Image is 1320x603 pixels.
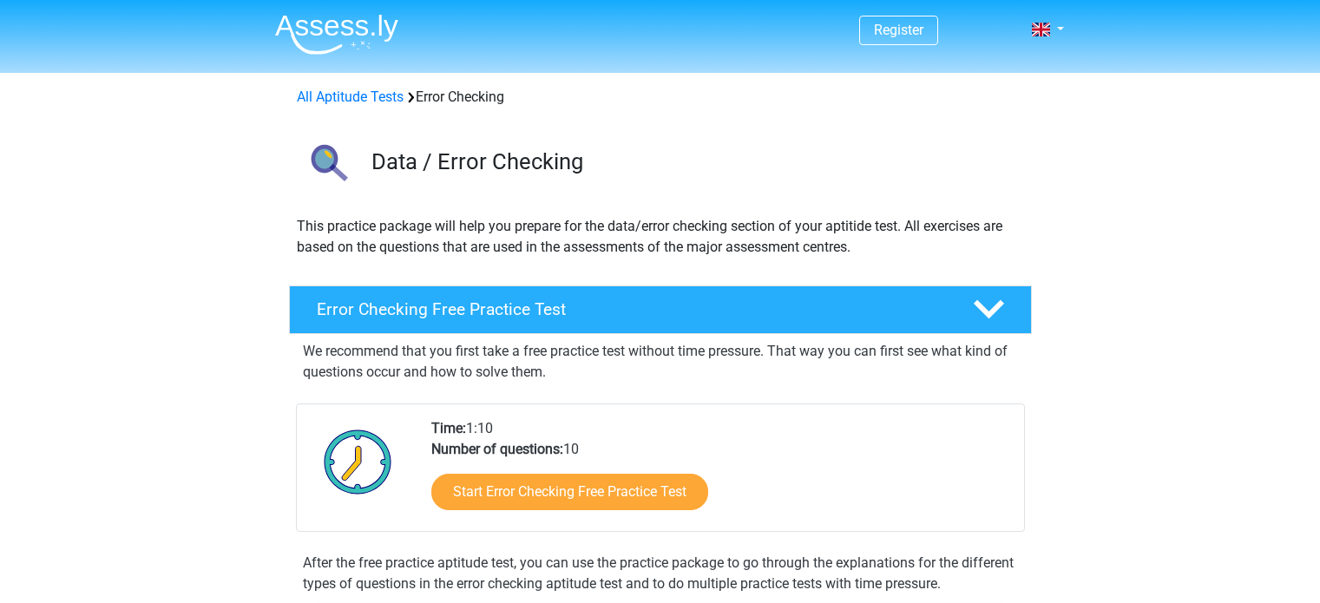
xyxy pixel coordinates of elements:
[275,14,398,55] img: Assessly
[431,441,563,457] b: Number of questions:
[290,87,1031,108] div: Error Checking
[418,418,1023,531] div: 1:10 10
[431,420,466,436] b: Time:
[297,88,404,105] a: All Aptitude Tests
[297,216,1024,258] p: This practice package will help you prepare for the data/error checking section of your aptitide ...
[874,22,923,38] a: Register
[317,299,945,319] h4: Error Checking Free Practice Test
[296,553,1025,594] div: After the free practice aptitude test, you can use the practice package to go through the explana...
[303,341,1018,383] p: We recommend that you first take a free practice test without time pressure. That way you can fir...
[314,418,402,505] img: Clock
[290,128,364,202] img: error checking
[431,474,708,510] a: Start Error Checking Free Practice Test
[282,285,1039,334] a: Error Checking Free Practice Test
[371,148,1018,175] h3: Data / Error Checking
